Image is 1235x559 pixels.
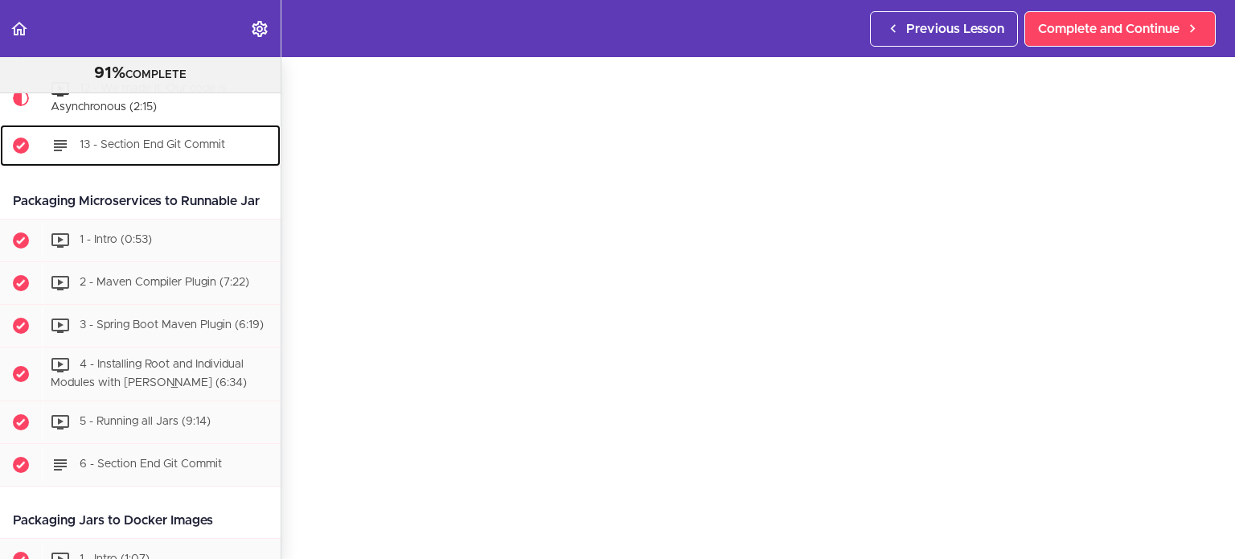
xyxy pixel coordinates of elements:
svg: Back to course curriculum [10,19,29,39]
span: Complete and Continue [1038,19,1180,39]
span: 13 - Section End Git Commit [80,139,225,150]
div: COMPLETE [20,64,261,84]
span: 3 - Spring Boot Maven Plugin (6:19) [80,319,264,331]
svg: Settings Menu [250,19,269,39]
span: 5 - Running all Jars (9:14) [80,416,211,427]
span: 91% [94,65,125,81]
iframe: Video Player [314,49,1203,549]
span: 1 - Intro (0:53) [80,234,152,245]
span: 4 - Installing Root and Individual Modules with [PERSON_NAME] (6:34) [51,359,247,388]
a: Previous Lesson [870,11,1018,47]
span: 6 - Section End Git Commit [80,458,222,470]
span: Previous Lesson [906,19,1004,39]
a: Complete and Continue [1024,11,1216,47]
span: 2 - Maven Compiler Plugin (7:22) [80,277,249,288]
